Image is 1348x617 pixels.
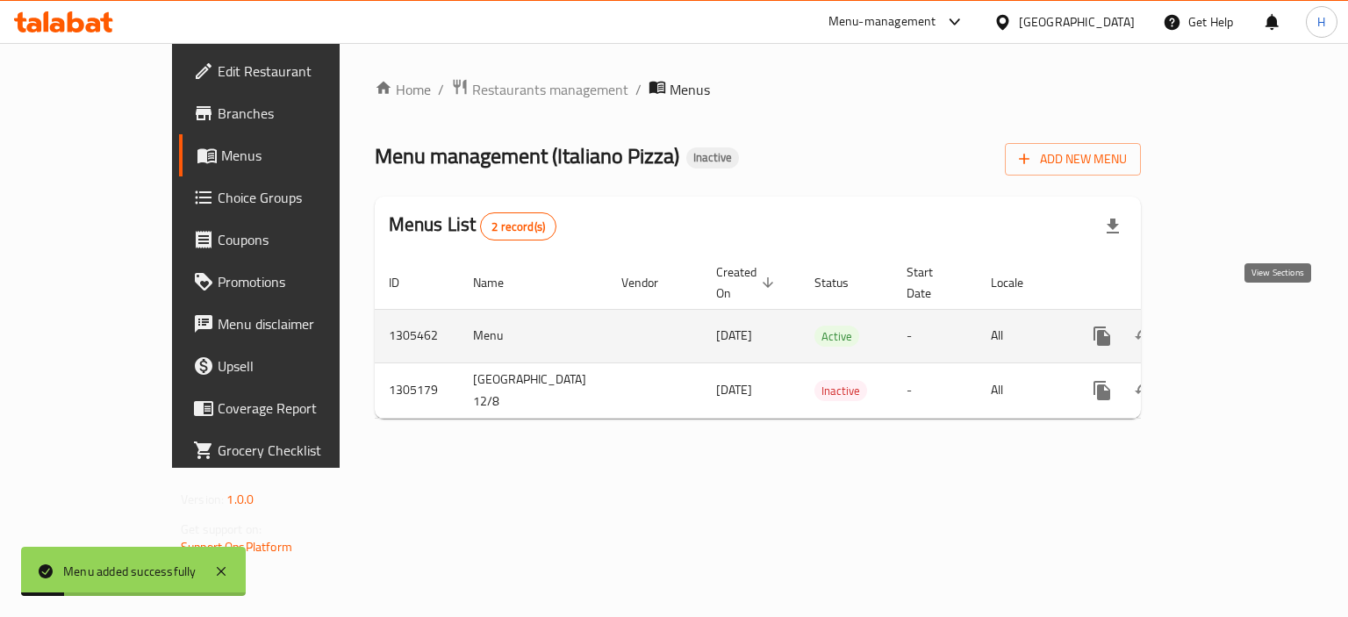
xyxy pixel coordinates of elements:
[686,147,739,169] div: Inactive
[480,212,556,240] div: Total records count
[893,309,977,362] td: -
[451,78,628,101] a: Restaurants management
[1092,205,1134,248] div: Export file
[828,11,936,32] div: Menu-management
[459,309,607,362] td: Menu
[814,326,859,347] span: Active
[218,271,384,292] span: Promotions
[473,272,527,293] span: Name
[375,256,1264,419] table: enhanced table
[438,79,444,100] li: /
[218,61,384,82] span: Edit Restaurant
[63,562,197,581] div: Menu added successfully
[1123,369,1165,412] button: Change Status
[375,309,459,362] td: 1305462
[218,440,384,461] span: Grocery Checklist
[716,324,752,347] span: [DATE]
[814,272,871,293] span: Status
[375,78,1141,101] nav: breadcrumb
[179,429,398,471] a: Grocery Checklist
[1005,143,1141,176] button: Add New Menu
[389,212,556,240] h2: Menus List
[218,187,384,208] span: Choice Groups
[716,262,779,304] span: Created On
[1081,315,1123,357] button: more
[481,219,556,235] span: 2 record(s)
[179,176,398,219] a: Choice Groups
[389,272,422,293] span: ID
[1081,369,1123,412] button: more
[716,378,752,401] span: [DATE]
[670,79,710,100] span: Menus
[179,303,398,345] a: Menu disclaimer
[226,488,254,511] span: 1.0.0
[472,79,628,100] span: Restaurants management
[218,229,384,250] span: Coupons
[977,309,1067,362] td: All
[814,381,867,401] span: Inactive
[179,219,398,261] a: Coupons
[907,262,956,304] span: Start Date
[181,535,292,558] a: Support.OpsPlatform
[375,362,459,418] td: 1305179
[375,79,431,100] a: Home
[181,488,224,511] span: Version:
[814,380,867,401] div: Inactive
[218,313,384,334] span: Menu disclaimer
[991,272,1046,293] span: Locale
[375,136,679,176] span: Menu management ( Italiano Pizza )
[179,50,398,92] a: Edit Restaurant
[621,272,681,293] span: Vendor
[459,362,607,418] td: [GEOGRAPHIC_DATA] 12/8
[1019,148,1127,170] span: Add New Menu
[179,92,398,134] a: Branches
[179,345,398,387] a: Upsell
[221,145,384,166] span: Menus
[1317,12,1325,32] span: H
[893,362,977,418] td: -
[179,387,398,429] a: Coverage Report
[635,79,642,100] li: /
[686,150,739,165] span: Inactive
[179,134,398,176] a: Menus
[218,103,384,124] span: Branches
[218,355,384,377] span: Upsell
[1019,12,1135,32] div: [GEOGRAPHIC_DATA]
[1067,256,1264,310] th: Actions
[179,261,398,303] a: Promotions
[181,518,262,541] span: Get support on:
[218,398,384,419] span: Coverage Report
[977,362,1067,418] td: All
